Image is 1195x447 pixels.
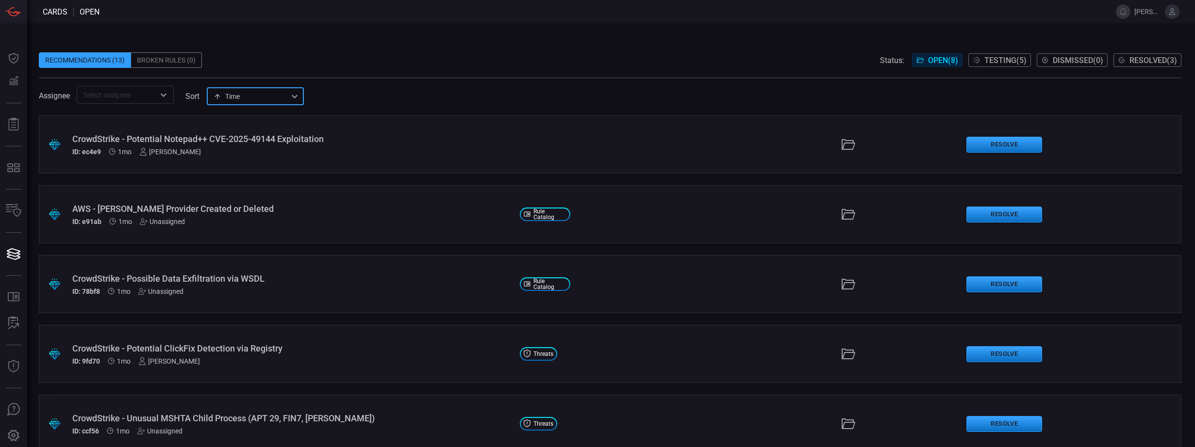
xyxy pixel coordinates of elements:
label: sort [185,92,199,101]
span: Status: [880,56,904,65]
button: Reports [2,113,25,136]
button: MITRE - Detection Posture [2,156,25,179]
button: Dashboard [2,47,25,70]
h5: ID: ec4e9 [72,148,101,156]
div: Recommendations (13) [39,52,131,68]
span: Dismissed ( 0 ) [1053,56,1103,65]
h5: ID: 9fd70 [72,357,100,365]
span: [PERSON_NAME].[PERSON_NAME] [1134,8,1161,16]
span: Open ( 8 ) [928,56,958,65]
button: Resolve [966,276,1042,292]
span: Cards [43,7,67,16]
button: Ask Us A Question [2,398,25,421]
div: Unassigned [140,218,185,225]
button: Resolve [966,207,1042,223]
div: Broken Rules (0) [131,52,202,68]
div: CrowdStrike - Potential ClickFix Detection via Registry [72,343,512,353]
span: Jul 01, 2025 8:00 AM [118,148,132,156]
div: Unassigned [138,287,183,295]
button: Inventory [2,199,25,223]
button: Open [157,88,170,102]
div: Unassigned [137,427,183,435]
button: Open(8) [912,53,963,67]
h5: ID: ccf56 [72,427,99,435]
input: Select assignee [80,89,155,101]
button: Resolved(3) [1113,53,1181,67]
button: Cards [2,242,25,266]
button: Resolve [966,416,1042,432]
div: CrowdStrike - Unusual MSHTA Child Process (APT 29, FIN7, Muddy Waters) [72,413,512,423]
span: Rule Catalog [533,278,566,290]
button: Detections [2,70,25,93]
button: Rule Catalog [2,286,25,309]
span: Testing ( 5 ) [984,56,1027,65]
div: Time [214,92,288,101]
span: Threats [533,351,553,357]
button: Testing(5) [968,53,1031,67]
span: Threats [533,421,553,427]
div: [PERSON_NAME] [139,148,201,156]
div: CrowdStrike - Potential Notepad++ CVE-2025-49144 Exploitation [72,134,512,144]
span: Assignee [39,91,70,100]
button: Resolve [966,346,1042,362]
button: Dismissed(0) [1037,53,1108,67]
h5: ID: 78bf8 [72,287,100,295]
button: Resolve [966,137,1042,153]
div: AWS - SAML Provider Created or Deleted [72,204,512,214]
span: Jul 09, 2025 3:44 AM [117,287,131,295]
span: Jul 09, 2025 4:06 AM [117,357,131,365]
div: [PERSON_NAME] [138,357,200,365]
button: Threat Intelligence [2,355,25,378]
h5: ID: e91ab [72,218,101,225]
button: ALERT ANALYSIS [2,312,25,335]
span: Jul 09, 2025 4:08 AM [116,427,130,435]
div: CrowdStrike - Possible Data Exfiltration via WSDL [72,273,512,284]
span: Rule Catalog [533,208,566,220]
span: open [80,7,100,16]
span: Jul 09, 2025 3:43 AM [118,218,132,225]
span: Resolved ( 3 ) [1129,56,1177,65]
